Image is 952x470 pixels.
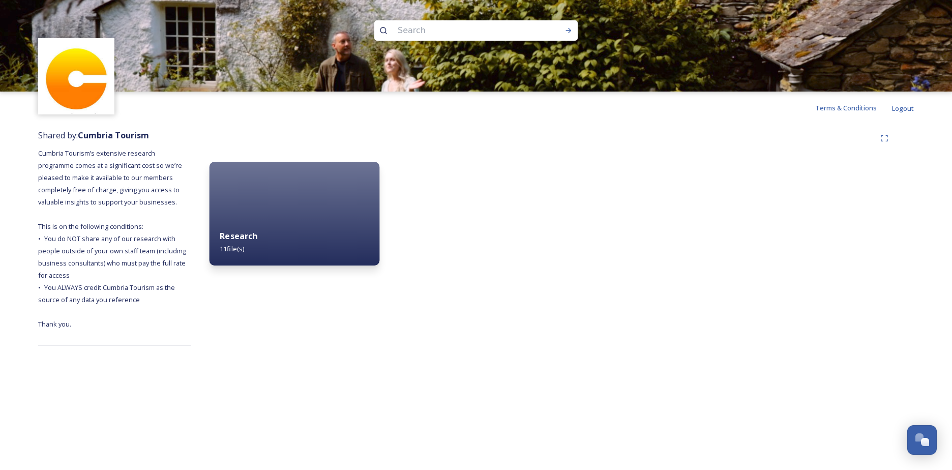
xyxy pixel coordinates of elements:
[38,149,188,329] span: Cumbria Tourism’s extensive research programme comes at a significant cost so we’re pleased to ma...
[220,244,244,253] span: 11 file(s)
[892,104,914,113] span: Logout
[220,230,257,242] strong: Research
[393,19,532,42] input: Search
[78,130,149,141] strong: Cumbria Tourism
[815,102,892,114] a: Terms & Conditions
[907,425,937,455] button: Open Chat
[40,40,113,113] img: images.jpg
[38,130,149,141] span: Shared by:
[815,103,877,112] span: Terms & Conditions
